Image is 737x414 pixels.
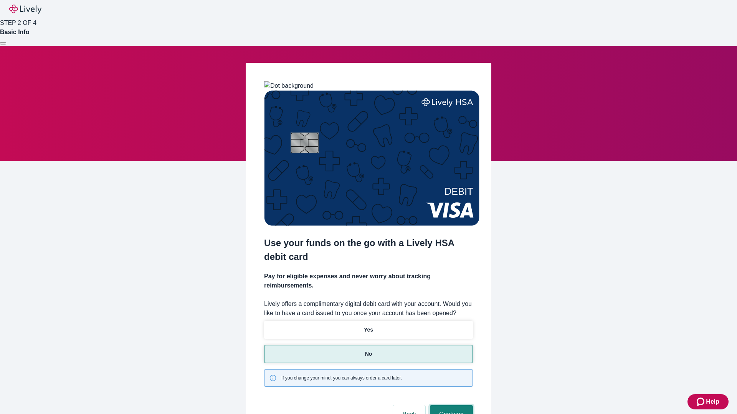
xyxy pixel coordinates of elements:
span: Help [706,397,719,406]
button: Yes [264,321,473,339]
button: Zendesk support iconHelp [687,394,729,409]
img: Lively [9,5,41,14]
h2: Use your funds on the go with a Lively HSA debit card [264,236,473,264]
span: If you change your mind, you can always order a card later. [281,375,402,381]
h4: Pay for eligible expenses and never worry about tracking reimbursements. [264,272,473,290]
img: Debit card [264,90,479,226]
button: No [264,345,473,363]
svg: Zendesk support icon [697,397,706,406]
p: Yes [364,326,373,334]
label: Lively offers a complimentary digital debit card with your account. Would you like to have a card... [264,299,473,318]
p: No [365,350,372,358]
img: Dot background [264,81,314,90]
